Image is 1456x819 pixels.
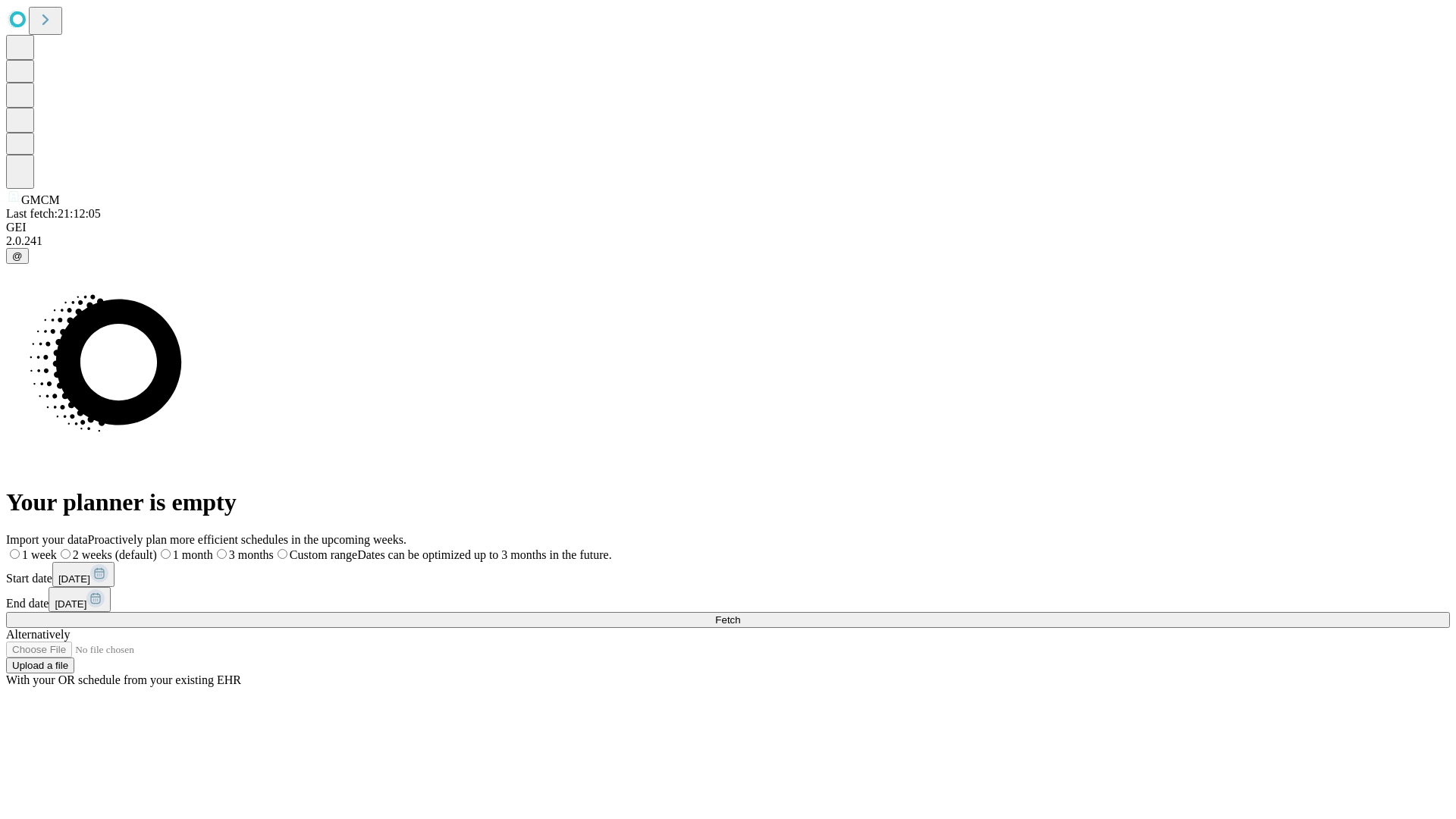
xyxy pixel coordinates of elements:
[278,549,287,559] input: Custom rangeDates can be optimized up to 3 months in the future.
[55,598,86,610] span: [DATE]
[10,549,20,559] input: 1 week
[58,573,90,585] span: [DATE]
[6,488,1450,516] h1: Your planner is empty
[22,548,57,561] span: 1 week
[173,548,213,561] span: 1 month
[357,548,611,561] span: Dates can be optimized up to 3 months in the future.
[217,549,227,559] input: 3 months
[6,562,1450,587] div: Start date
[161,549,171,559] input: 1 month
[73,548,157,561] span: 2 weeks (default)
[52,562,115,587] button: [DATE]
[229,548,274,561] span: 3 months
[715,614,740,626] span: Fetch
[49,587,111,612] button: [DATE]
[290,548,357,561] span: Custom range
[88,533,406,546] span: Proactively plan more efficient schedules in the upcoming weeks.
[61,549,71,559] input: 2 weeks (default)
[6,533,88,546] span: Import your data
[6,248,29,264] button: @
[21,193,60,206] span: GMCM
[6,628,70,641] span: Alternatively
[6,673,241,686] span: With your OR schedule from your existing EHR
[6,587,1450,612] div: End date
[12,250,23,262] span: @
[6,207,101,220] span: Last fetch: 21:12:05
[6,234,1450,248] div: 2.0.241
[6,657,74,673] button: Upload a file
[6,612,1450,628] button: Fetch
[6,221,1450,234] div: GEI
